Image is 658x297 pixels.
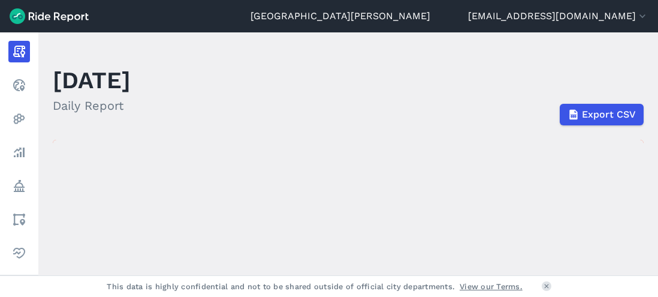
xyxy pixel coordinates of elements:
[8,41,30,62] a: Report
[8,142,30,163] a: Analyze
[8,209,30,230] a: Areas
[53,64,131,97] h1: [DATE]
[582,107,636,122] span: Export CSV
[53,97,131,115] h2: Daily Report
[460,281,523,292] a: View our Terms.
[8,74,30,96] a: Realtime
[468,9,648,23] button: [EMAIL_ADDRESS][DOMAIN_NAME]
[560,104,644,125] button: Export CSV
[10,8,89,24] img: Ride Report
[8,242,30,264] a: Health
[8,175,30,197] a: Policy
[250,9,430,23] a: [GEOGRAPHIC_DATA][PERSON_NAME]
[8,108,30,130] a: Heatmaps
